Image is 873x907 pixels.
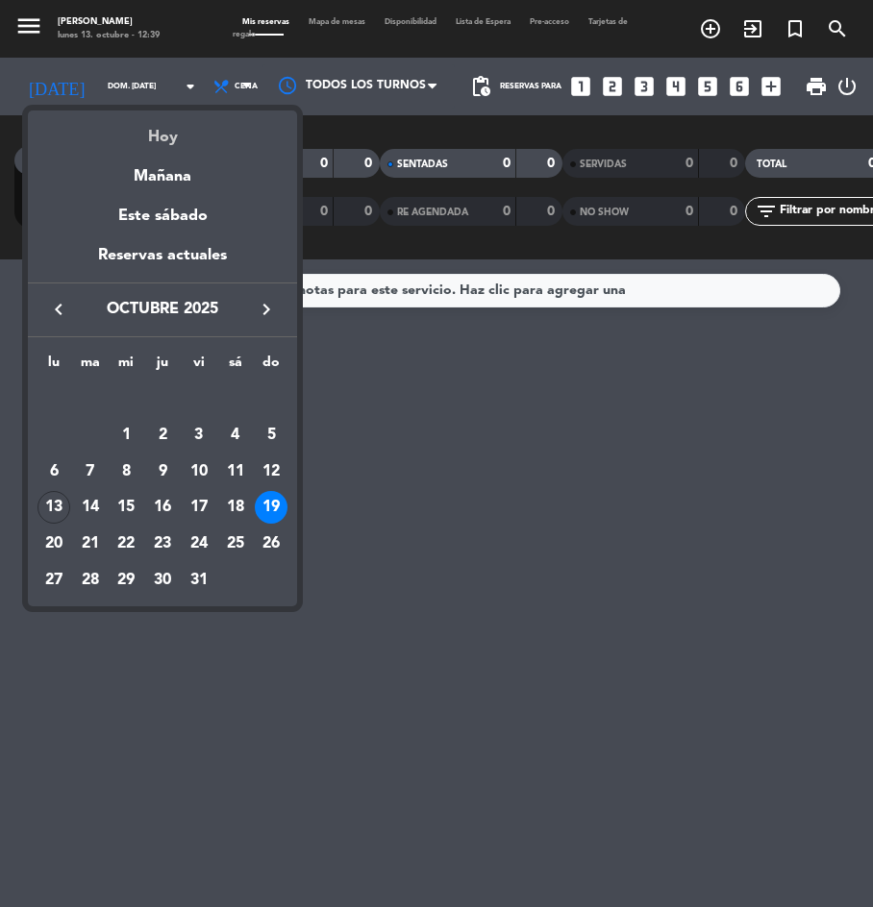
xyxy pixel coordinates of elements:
td: 31 de octubre de 2025 [181,562,217,599]
td: 17 de octubre de 2025 [181,489,217,526]
div: Mañana [28,150,297,189]
th: jueves [144,352,181,381]
div: 15 [110,491,142,524]
div: 6 [37,455,70,488]
td: 4 de octubre de 2025 [217,417,254,453]
td: 16 de octubre de 2025 [144,489,181,526]
button: keyboard_arrow_left [41,297,76,322]
div: 31 [183,564,215,597]
div: 8 [110,455,142,488]
td: 12 de octubre de 2025 [253,453,289,490]
td: 29 de octubre de 2025 [109,562,145,599]
div: 13 [37,491,70,524]
td: 21 de octubre de 2025 [72,526,109,562]
div: 21 [74,527,107,560]
td: 5 de octubre de 2025 [253,417,289,453]
td: 7 de octubre de 2025 [72,453,109,490]
th: lunes [36,352,72,381]
div: 3 [183,419,215,452]
div: 5 [255,419,287,452]
td: 30 de octubre de 2025 [144,562,181,599]
td: 20 de octubre de 2025 [36,526,72,562]
div: 14 [74,491,107,524]
th: viernes [181,352,217,381]
i: keyboard_arrow_right [255,298,278,321]
div: 29 [110,564,142,597]
td: 22 de octubre de 2025 [109,526,145,562]
td: OCT. [36,380,289,417]
td: 6 de octubre de 2025 [36,453,72,490]
td: 15 de octubre de 2025 [109,489,145,526]
div: 25 [219,527,252,560]
td: 24 de octubre de 2025 [181,526,217,562]
td: 10 de octubre de 2025 [181,453,217,490]
div: 22 [110,527,142,560]
div: 26 [255,527,287,560]
div: 16 [146,491,179,524]
td: 28 de octubre de 2025 [72,562,109,599]
td: 9 de octubre de 2025 [144,453,181,490]
div: 19 [255,491,287,524]
div: 24 [183,527,215,560]
td: 27 de octubre de 2025 [36,562,72,599]
div: Este sábado [28,189,297,243]
td: 13 de octubre de 2025 [36,489,72,526]
div: 9 [146,455,179,488]
th: sábado [217,352,254,381]
div: Hoy [28,110,297,150]
button: keyboard_arrow_right [249,297,284,322]
div: 4 [219,419,252,452]
div: 17 [183,491,215,524]
th: martes [72,352,109,381]
td: 11 de octubre de 2025 [217,453,254,490]
div: 27 [37,564,70,597]
td: 18 de octubre de 2025 [217,489,254,526]
div: 23 [146,527,179,560]
td: 3 de octubre de 2025 [181,417,217,453]
th: miércoles [109,352,145,381]
div: 7 [74,455,107,488]
div: 30 [146,564,179,597]
div: 20 [37,527,70,560]
i: keyboard_arrow_left [47,298,70,321]
td: 23 de octubre de 2025 [144,526,181,562]
td: 1 de octubre de 2025 [109,417,145,453]
th: domingo [253,352,289,381]
div: Reservas actuales [28,243,297,282]
td: 2 de octubre de 2025 [144,417,181,453]
div: 2 [146,419,179,452]
div: 10 [183,455,215,488]
span: octubre 2025 [76,297,249,322]
div: 28 [74,564,107,597]
div: 18 [219,491,252,524]
td: 8 de octubre de 2025 [109,453,145,490]
div: 12 [255,455,287,488]
td: 26 de octubre de 2025 [253,526,289,562]
td: 25 de octubre de 2025 [217,526,254,562]
div: 1 [110,419,142,452]
td: 14 de octubre de 2025 [72,489,109,526]
td: 19 de octubre de 2025 [253,489,289,526]
div: 11 [219,455,252,488]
